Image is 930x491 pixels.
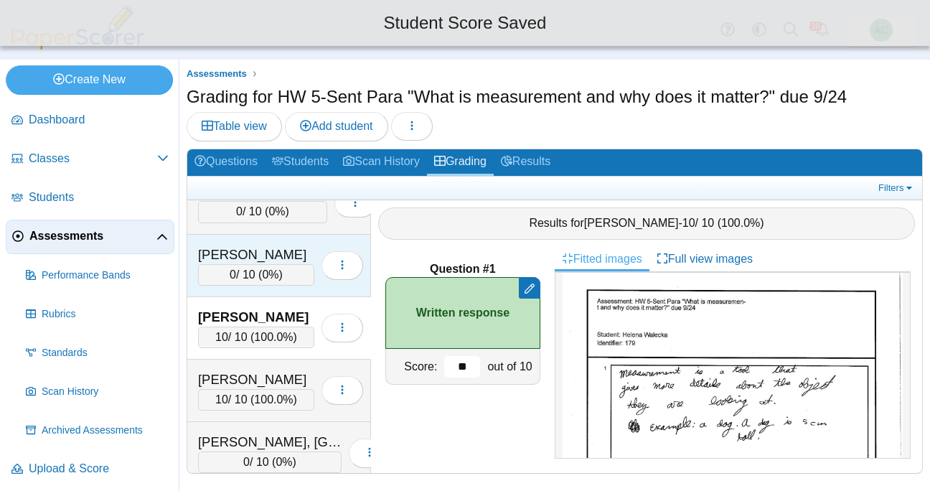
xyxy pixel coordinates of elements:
span: 0 [230,268,236,281]
div: [PERSON_NAME], [GEOGRAPHIC_DATA] [198,433,342,452]
span: 0 [236,205,243,218]
div: / 10 ( ) [198,452,342,473]
span: 0% [268,205,285,218]
a: Assessments [6,220,174,254]
a: Scan History [336,149,427,176]
a: Fitted images [555,247,649,271]
a: Create New [6,65,173,94]
span: 10 [215,331,228,343]
div: / 10 ( ) [198,264,314,286]
div: Written response [385,277,540,349]
a: Table view [187,112,282,141]
span: Classes [29,151,157,167]
div: [PERSON_NAME] [198,308,314,327]
span: Add student [300,120,372,132]
div: [PERSON_NAME] [198,245,314,264]
a: Dashboard [6,103,174,138]
h1: Grading for HW 5-Sent Para "What is measurement and why does it matter?" due 9/24 [187,85,847,109]
span: Scan History [42,385,169,399]
div: Score: [386,349,441,384]
a: Scan History [20,375,174,409]
span: [PERSON_NAME] [584,217,679,229]
div: out of 10 [484,349,539,384]
span: Dashboard [29,112,169,128]
div: Results for - / 10 ( ) [378,207,915,239]
a: Archived Assessments [20,413,174,448]
span: Assessments [29,228,156,244]
a: Performance Bands [20,258,174,293]
span: Rubrics [42,307,169,322]
a: Rubrics [20,297,174,332]
span: Standards [42,346,169,360]
a: Classes [6,142,174,177]
div: / 10 ( ) [198,389,314,411]
a: Assessments [183,65,250,83]
span: 0% [262,268,278,281]
span: Table view [202,120,267,132]
span: Students [29,190,169,205]
div: [PERSON_NAME] [198,370,314,389]
span: 0% [276,456,292,468]
a: Questions [187,149,265,176]
a: Grading [427,149,494,176]
a: Results [494,149,558,176]
a: Students [265,149,336,176]
a: Filters [875,181,919,195]
a: Students [6,181,174,215]
span: 100.0% [254,331,293,343]
div: / 10 ( ) [198,201,327,223]
a: Add student [285,112,387,141]
span: 10 [215,393,228,406]
span: Performance Bands [42,268,169,283]
span: 100.0% [721,217,760,229]
a: Standards [20,336,174,370]
div: Student Score Saved [11,11,919,35]
div: / 10 ( ) [198,327,314,348]
span: Upload & Score [29,461,169,477]
span: Archived Assessments [42,424,169,438]
span: 100.0% [254,393,293,406]
a: PaperScorer [6,39,149,52]
a: Full view images [649,247,760,271]
b: Question #1 [430,261,496,277]
span: 0 [243,456,250,468]
span: Assessments [187,68,247,79]
a: Upload & Score [6,452,174,487]
span: 10 [682,217,695,229]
